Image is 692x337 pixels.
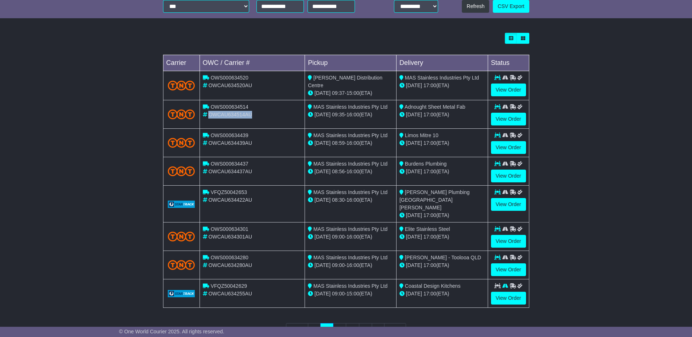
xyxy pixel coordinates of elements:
[424,262,436,268] span: 17:00
[399,212,485,219] div: (ETA)
[491,141,526,154] a: View Order
[491,198,526,211] a: View Order
[308,262,393,269] div: - (ETA)
[347,140,359,146] span: 16:00
[405,75,479,81] span: MAS Stainless Industries Pty Ltd
[491,170,526,182] a: View Order
[314,262,330,268] span: [DATE]
[399,82,485,89] div: (ETA)
[168,232,195,241] img: TNT_Domestic.png
[168,109,195,119] img: TNT_Domestic.png
[347,291,359,297] span: 15:00
[313,132,387,138] span: MAS Stainless Industries Pty Ltd
[347,262,359,268] span: 16:00
[208,112,252,117] span: OWCAU634514AU
[347,112,359,117] span: 16:00
[314,140,330,146] span: [DATE]
[308,89,393,97] div: - (ETA)
[332,112,345,117] span: 09:35
[314,197,330,203] span: [DATE]
[332,291,345,297] span: 09:00
[406,140,422,146] span: [DATE]
[347,168,359,174] span: 16:00
[332,234,345,240] span: 09:00
[347,90,359,96] span: 15:00
[313,189,387,195] span: MAS Stainless Industries Pty Ltd
[424,82,436,88] span: 17:00
[163,55,200,71] td: Carrier
[424,140,436,146] span: 17:00
[399,290,485,298] div: (ETA)
[399,189,469,210] span: [PERSON_NAME] Plumbing [GEOGRAPHIC_DATA][PERSON_NAME]
[119,329,224,334] span: © One World Courier 2025. All rights reserved.
[210,255,248,260] span: OWS000634280
[210,161,248,167] span: OWS000634437
[424,112,436,117] span: 17:00
[405,226,450,232] span: Elite Stainless Steel
[308,196,393,204] div: - (ETA)
[406,112,422,117] span: [DATE]
[491,292,526,305] a: View Order
[168,138,195,148] img: TNT_Domestic.png
[314,168,330,174] span: [DATE]
[308,290,393,298] div: - (ETA)
[314,291,330,297] span: [DATE]
[313,283,387,289] span: MAS Stainless Industries Pty Ltd
[406,234,422,240] span: [DATE]
[406,262,422,268] span: [DATE]
[313,161,387,167] span: MAS Stainless Industries Pty Ltd
[210,132,248,138] span: OWS000634439
[332,262,345,268] span: 09:00
[208,291,252,297] span: OWCAU634255AU
[488,55,529,71] td: Status
[399,168,485,175] div: (ETA)
[424,291,436,297] span: 17:00
[168,201,195,208] img: GetCarrierServiceLogo
[305,55,397,71] td: Pickup
[406,82,422,88] span: [DATE]
[314,90,330,96] span: [DATE]
[168,260,195,270] img: TNT_Domestic.png
[491,113,526,125] a: View Order
[210,189,247,195] span: VFQZ50042653
[491,235,526,248] a: View Order
[424,212,436,218] span: 17:00
[210,75,248,81] span: OWS000634520
[313,104,387,110] span: MAS Stainless Industries Pty Ltd
[406,168,422,174] span: [DATE]
[208,234,252,240] span: OWCAU634301AU
[208,197,252,203] span: OWCAU634422AU
[308,168,393,175] div: - (ETA)
[405,255,481,260] span: [PERSON_NAME] - Toolooa QLD
[308,233,393,241] div: - (ETA)
[332,197,345,203] span: 08:30
[491,263,526,276] a: View Order
[210,226,248,232] span: OWS000634301
[332,168,345,174] span: 08:56
[491,84,526,96] a: View Order
[332,90,345,96] span: 09:37
[347,197,359,203] span: 16:00
[406,291,422,297] span: [DATE]
[399,139,485,147] div: (ETA)
[399,262,485,269] div: (ETA)
[424,234,436,240] span: 17:00
[308,75,382,88] span: [PERSON_NAME] Distribution Centre
[168,290,195,297] img: GetCarrierServiceLogo
[405,283,461,289] span: Coastal Design Kitchens
[424,168,436,174] span: 17:00
[314,112,330,117] span: [DATE]
[210,283,247,289] span: VFQZ50042629
[405,161,446,167] span: Burdens Plumbing
[308,111,393,119] div: - (ETA)
[200,55,305,71] td: OWC / Carrier #
[314,234,330,240] span: [DATE]
[313,255,387,260] span: MAS Stainless Industries Pty Ltd
[168,81,195,90] img: TNT_Domestic.png
[347,234,359,240] span: 16:00
[210,104,248,110] span: OWS000634514
[406,212,422,218] span: [DATE]
[332,140,345,146] span: 08:59
[208,168,252,174] span: OWCAU634437AU
[308,139,393,147] div: - (ETA)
